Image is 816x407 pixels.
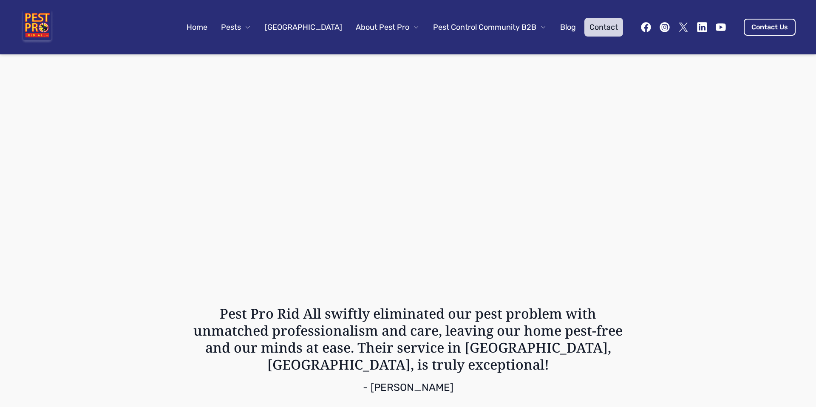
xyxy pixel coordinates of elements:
[216,18,256,37] button: Pests
[351,18,425,37] button: About Pest Pro
[363,380,453,395] p: - [PERSON_NAME]
[428,18,552,37] button: Pest Control Community B2B
[260,18,347,37] a: [GEOGRAPHIC_DATA]
[584,18,623,37] a: Contact
[744,19,796,36] a: Contact Us
[20,10,54,44] img: Pest Pro Rid All
[181,18,212,37] a: Home
[356,21,409,33] span: About Pest Pro
[433,21,536,33] span: Pest Control Community B2B
[190,305,626,373] h3: Pest Pro Rid All swiftly eliminated our pest problem with unmatched professionalism and care, lea...
[555,18,581,37] a: Blog
[221,21,241,33] span: Pests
